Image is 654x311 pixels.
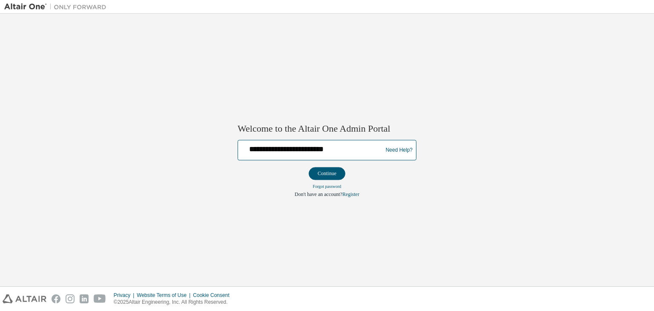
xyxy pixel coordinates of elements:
h2: Welcome to the Altair One Admin Portal [238,123,416,135]
div: Privacy [114,292,137,299]
img: instagram.svg [66,294,75,303]
a: Forgot password [313,184,341,189]
p: © 2025 Altair Engineering, Inc. All Rights Reserved. [114,299,235,306]
button: Continue [309,167,345,180]
img: youtube.svg [94,294,106,303]
div: Website Terms of Use [137,292,193,299]
img: facebook.svg [52,294,60,303]
img: altair_logo.svg [3,294,46,303]
a: Register [342,192,359,198]
img: linkedin.svg [80,294,89,303]
img: Altair One [4,3,111,11]
div: Cookie Consent [193,292,234,299]
span: Don't have an account? [295,192,342,198]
